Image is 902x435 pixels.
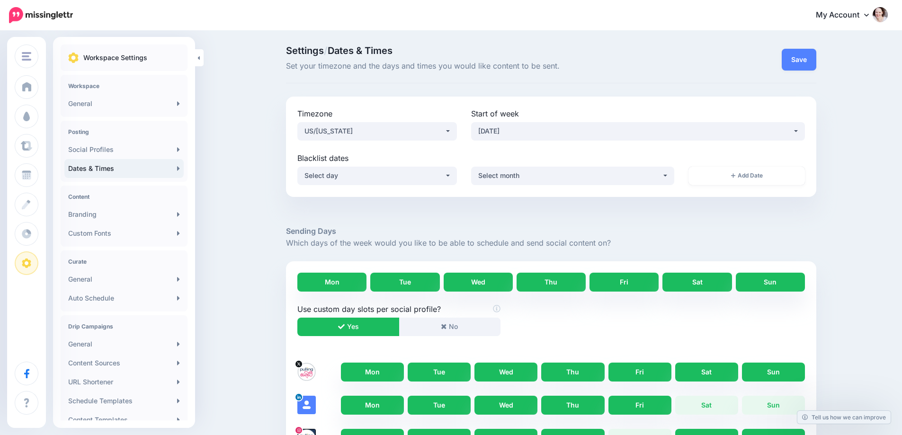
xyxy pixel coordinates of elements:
[297,152,805,164] label: Blacklist dates
[589,273,659,292] a: Fri
[474,396,537,415] a: Wed
[608,363,671,382] a: Fri
[304,170,445,181] div: Select day
[662,273,732,292] a: Sat
[286,46,635,55] span: Settings Dates & Times
[64,159,184,178] a: Dates & Times
[742,363,805,382] a: Sun
[324,45,328,56] span: /
[304,125,445,137] div: US/[US_STATE]
[474,363,537,382] a: Wed
[608,396,671,415] a: Fri
[83,52,147,63] p: Workspace Settings
[408,396,471,415] a: Tue
[370,273,439,292] a: Tue
[297,167,457,185] button: Select day
[64,140,184,159] a: Social Profiles
[68,323,180,330] h4: Drip Campaigns
[806,4,888,27] a: My Account
[64,224,184,243] a: Custom Fonts
[64,335,184,354] a: General
[341,363,404,382] a: Mon
[408,363,471,382] a: Tue
[64,391,184,410] a: Schedule Templates
[736,273,805,292] a: Sun
[341,396,404,415] a: Mon
[471,122,805,141] button: Monday
[297,122,457,141] button: US/Arizona
[68,128,180,135] h4: Posting
[297,108,457,119] label: Timezone
[9,7,73,23] img: Missinglettr
[478,125,792,137] div: [DATE]
[541,363,604,382] a: Thu
[64,205,184,224] a: Branding
[297,303,500,315] label: Use custom day slots per social profile?
[64,373,184,391] a: URL Shortener
[68,193,180,200] h4: Content
[64,354,184,373] a: Content Sources
[68,258,180,265] h4: Curate
[471,108,805,119] label: Start of week
[444,273,513,292] a: Wed
[517,273,586,292] a: Thu
[64,270,184,289] a: General
[675,396,738,415] a: Sat
[471,167,674,185] button: Select month
[68,53,79,63] img: settings.png
[478,170,662,181] div: Select month
[675,363,738,382] a: Sat
[688,167,805,185] button: Add Date
[286,237,816,249] p: Which days of the week would you like to be able to schedule and send social content on?
[64,94,184,113] a: General
[297,318,399,336] button: Yes
[64,410,184,429] a: Content Templates
[22,52,31,61] img: menu.png
[541,396,604,415] a: Thu
[286,60,635,72] span: Set your timezone and the days and times you would like content to be sent.
[742,396,805,415] a: Sun
[782,49,816,71] button: Save
[297,363,316,381] img: Q47ZFdV9-23892.jpg
[297,273,366,292] a: Mon
[797,411,891,424] a: Tell us how we can improve
[68,82,180,89] h4: Workspace
[64,289,184,308] a: Auto Schedule
[297,396,316,414] img: user_default_image.png
[286,225,816,237] h5: Sending Days
[399,318,500,336] button: No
